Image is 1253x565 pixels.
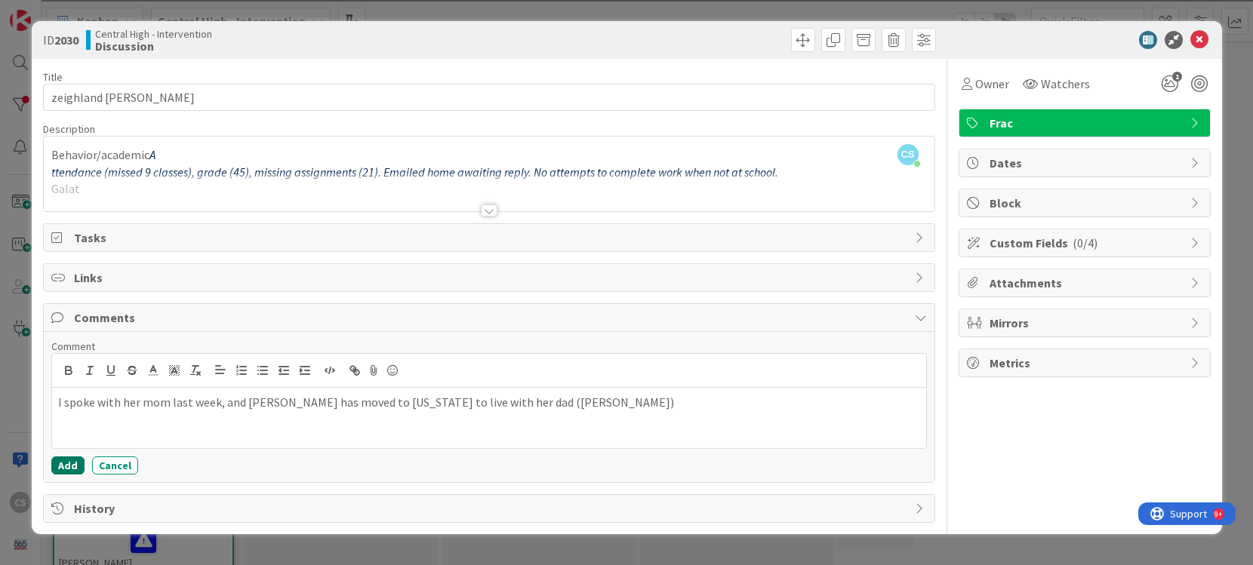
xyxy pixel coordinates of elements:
label: Title [43,70,63,84]
div: Delete [6,144,1247,158]
div: Newspaper [6,253,1247,266]
em: A [149,147,155,162]
span: Description [43,122,95,136]
button: Add [51,456,85,474]
div: Options [6,90,1247,103]
span: Block [990,194,1183,212]
div: Delete [6,76,1247,90]
div: Move To ... [6,131,1247,144]
div: Sign out [6,103,1247,117]
div: Magazine [6,239,1247,253]
input: Search outlines [6,20,140,35]
div: CANCEL [6,323,1247,336]
div: JOURNAL [6,499,1247,513]
b: Discussion [95,40,212,52]
span: Custom Fields [990,234,1183,252]
span: History [74,499,907,517]
input: type card name here... [43,84,935,111]
span: ID [43,31,79,49]
span: 1 [1172,72,1182,81]
div: CANCEL [6,418,1247,431]
em: ttendance (missed 9 classes), grade (45), missing assignments (21). Emailed home awaiting reply. ... [51,164,778,180]
span: Support [32,2,69,20]
div: WEBSITE [6,486,1247,499]
span: Metrics [990,354,1183,372]
div: Download [6,171,1247,185]
div: SAVE AND GO HOME [6,364,1247,377]
div: Home [6,404,1247,418]
div: DELETE [6,377,1247,391]
span: CS [897,144,919,165]
div: Add Outline Template [6,198,1247,212]
div: Rename Outline [6,158,1247,171]
div: Move to ... [6,391,1247,404]
div: BOOK [6,472,1247,486]
p: Behavior/academic [51,146,927,164]
span: Tasks [74,229,907,247]
div: Search for Source [6,212,1247,226]
div: This outline has no content. Would you like to delete it? [6,350,1247,364]
span: Mirrors [990,314,1183,332]
div: Visual Art [6,280,1247,293]
p: I spoke with her mom last week, and [PERSON_NAME] has moved to [US_STATE] to live with her dad ([... [58,394,920,411]
div: SAVE [6,459,1247,472]
span: Dates [990,154,1183,172]
input: Search sources [6,527,140,542]
button: Cancel [92,456,138,474]
div: Move To ... [6,63,1247,76]
div: Rename [6,117,1247,131]
span: ( 0/4 ) [1073,235,1098,250]
div: New source [6,445,1247,459]
div: MOVE [6,431,1247,445]
div: MORE [6,513,1247,527]
span: Comment [51,339,95,353]
div: TODO: put dlg title [6,293,1247,307]
div: 9+ [76,6,84,18]
div: Journal [6,226,1247,239]
span: Owner [975,75,1009,93]
span: Frac [990,114,1183,132]
div: Sort New > Old [6,49,1247,63]
div: Sort A > Z [6,35,1247,49]
span: Watchers [1041,75,1090,93]
span: Central High - Intervention [95,28,212,40]
b: 2030 [54,32,79,48]
div: ??? [6,336,1247,350]
span: Links [74,269,907,287]
div: Print [6,185,1247,198]
span: Comments [74,309,907,327]
div: Television/Radio [6,266,1247,280]
span: Attachments [990,274,1183,292]
div: Home [6,6,316,20]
